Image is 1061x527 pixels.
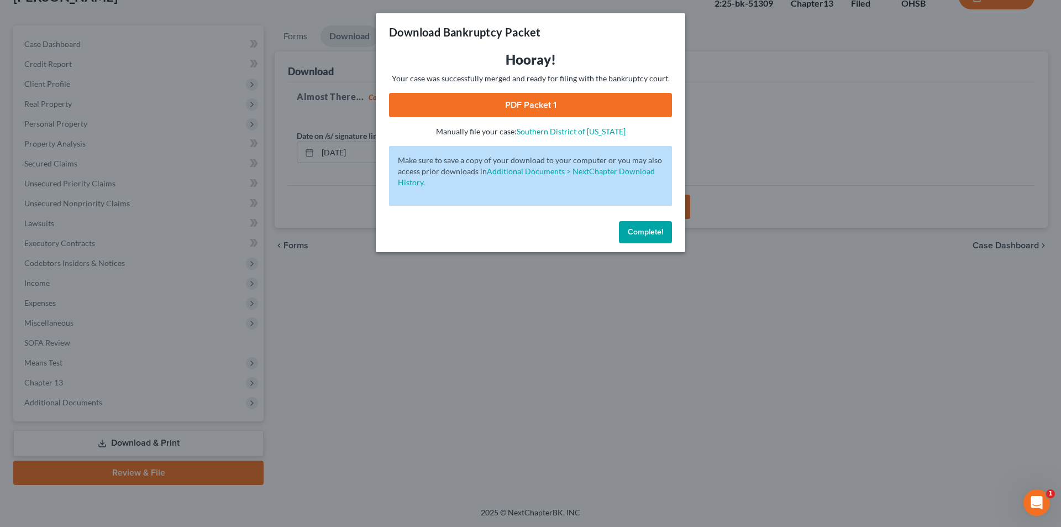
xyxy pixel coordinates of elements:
[389,51,672,69] h3: Hooray!
[389,126,672,137] p: Manually file your case:
[628,227,663,237] span: Complete!
[389,93,672,117] a: PDF Packet 1
[389,73,672,84] p: Your case was successfully merged and ready for filing with the bankruptcy court.
[398,166,655,187] a: Additional Documents > NextChapter Download History.
[619,221,672,243] button: Complete!
[1023,489,1050,516] iframe: Intercom live chat
[389,24,540,40] h3: Download Bankruptcy Packet
[1046,489,1055,498] span: 1
[517,127,626,136] a: Southern District of [US_STATE]
[398,155,663,188] p: Make sure to save a copy of your download to your computer or you may also access prior downloads in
